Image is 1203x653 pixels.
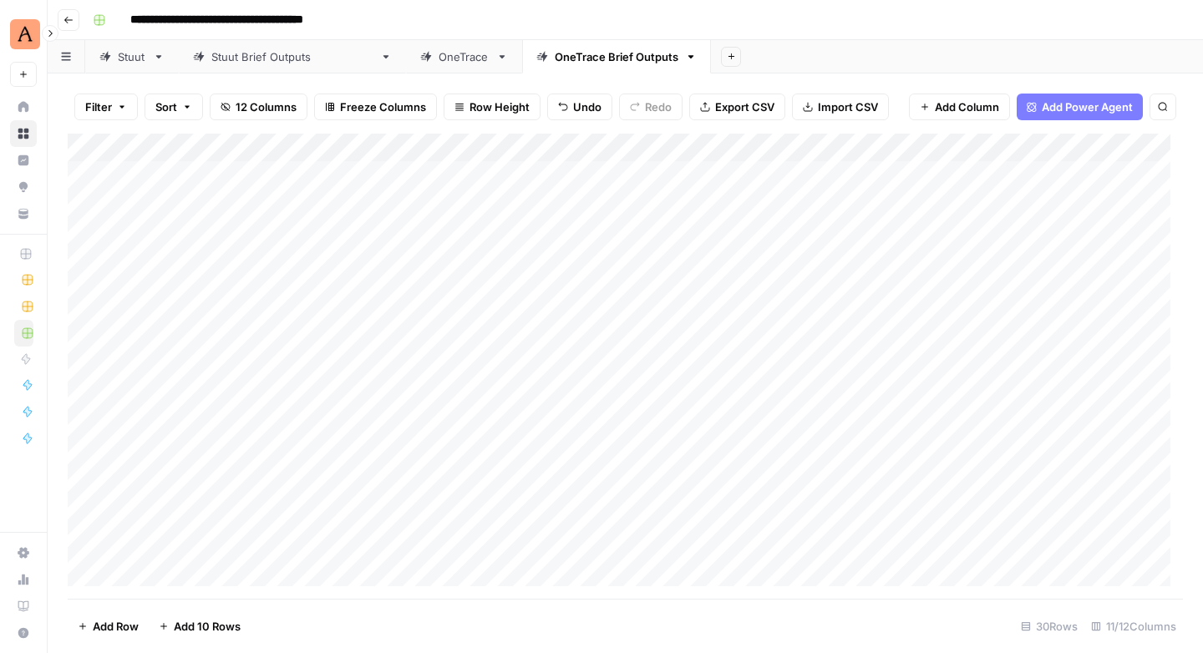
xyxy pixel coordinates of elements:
a: Stuut [85,40,179,73]
span: Redo [645,99,672,115]
button: Filter [74,94,138,120]
a: Opportunities [10,174,37,200]
a: [PERSON_NAME] Brief Outputs [179,40,406,73]
span: Export CSV [715,99,774,115]
a: Your Data [10,200,37,227]
img: Animalz Logo [10,19,40,49]
a: Insights [10,147,37,174]
span: Import CSV [818,99,878,115]
button: Add Power Agent [1017,94,1143,120]
button: Add Column [909,94,1010,120]
button: 12 Columns [210,94,307,120]
span: Filter [85,99,112,115]
button: Help + Support [10,620,37,646]
button: Row Height [444,94,541,120]
span: Freeze Columns [340,99,426,115]
button: Export CSV [689,94,785,120]
button: Freeze Columns [314,94,437,120]
div: 30 Rows [1014,613,1084,640]
button: Undo [547,94,612,120]
div: [PERSON_NAME] Brief Outputs [211,48,373,65]
span: Undo [573,99,601,115]
button: Sort [145,94,203,120]
span: Row Height [470,99,530,115]
a: OneTrace [406,40,522,73]
a: Usage [10,566,37,593]
span: Sort [155,99,177,115]
div: OneTrace [439,48,490,65]
div: OneTrace Brief Outputs [555,48,678,65]
a: OneTrace Brief Outputs [522,40,711,73]
a: Browse [10,120,37,147]
span: Add Column [935,99,999,115]
a: Settings [10,539,37,566]
span: Add 10 Rows [174,618,241,635]
button: Redo [619,94,683,120]
a: Home [10,94,37,120]
span: 12 Columns [236,99,297,115]
span: Add Power Agent [1042,99,1133,115]
span: Add Row [93,618,139,635]
button: Add Row [68,613,149,640]
a: Learning Hub [10,593,37,620]
button: Import CSV [792,94,889,120]
button: Add 10 Rows [149,613,251,640]
div: 11/12 Columns [1084,613,1183,640]
button: Workspace: Animalz [10,13,37,55]
div: Stuut [118,48,146,65]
